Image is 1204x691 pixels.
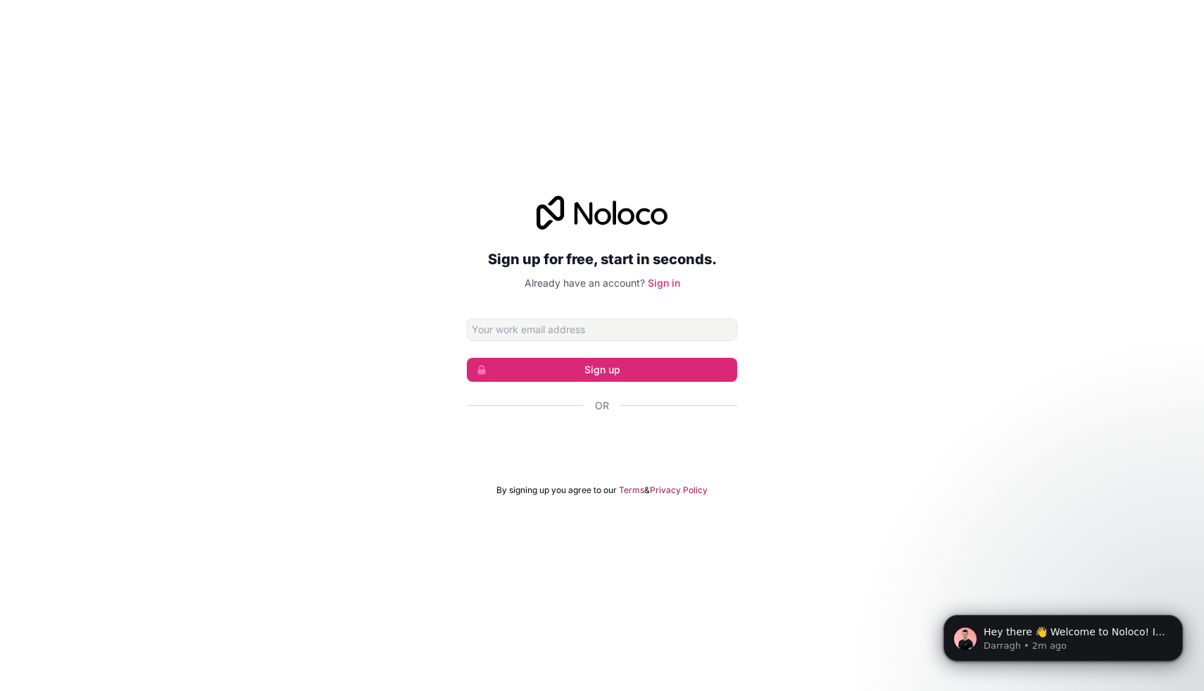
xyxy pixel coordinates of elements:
span: Or [595,399,609,413]
iframe: Intercom notifications message [922,585,1204,684]
iframe: Sign in with Google Button [460,428,744,459]
h2: Sign up for free, start in seconds. [467,247,737,272]
input: Email address [467,318,737,341]
span: Already have an account? [525,277,645,289]
span: & [644,485,650,496]
a: Terms [619,485,644,496]
span: By signing up you agree to our [496,485,617,496]
a: Privacy Policy [650,485,708,496]
button: Sign up [467,358,737,382]
a: Sign in [648,277,680,289]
